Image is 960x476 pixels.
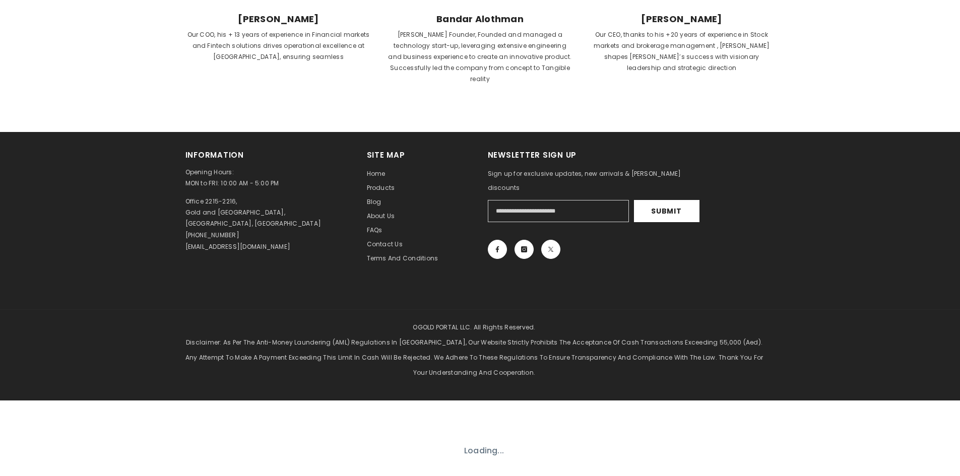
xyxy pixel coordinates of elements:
p: Our CEO, thanks to his +20 years of experience in Stock markets and brokerage management , [PERSO... [589,29,775,74]
button: Submit [634,200,699,222]
a: Blog [367,195,381,209]
p: Our COO, his + 13 years of experience in Financial markets and Fintech solutions drives operation... [186,29,371,62]
span: FAQs [367,226,382,234]
span: Terms and Conditions [367,254,438,262]
span: About us [367,212,395,220]
a: [PERSON_NAME]Our CEO, thanks to his +20 years of experience in Stock markets and brokerage manage... [589,7,775,92]
p: Opening Hours: MON to FRI: 10:00 AM - 5:00 PM [185,167,352,189]
a: Bandar Alothman[PERSON_NAME] Founder, Founded and managed a technology start-up, leveraging exten... [387,7,573,92]
a: Products [367,181,395,195]
a: [PERSON_NAME]Our COO, his + 13 years of experience in Financial markets and Fintech solutions dri... [185,7,372,92]
span: [PERSON_NAME] [589,14,775,25]
a: Terms and Conditions [367,251,438,265]
h2: Information [185,150,352,161]
span: Blog [367,197,381,206]
span: Products [367,183,395,192]
a: FAQs [367,223,382,237]
p: Sign up for exclusive updates, new arrivals & [PERSON_NAME] discounts [488,167,715,195]
span: [PERSON_NAME] [186,14,371,25]
p: OGOLD PORTAL LLC. All Rights Reserved. Disclaimer: As per the Anti-Money Laundering (AML) regulat... [185,320,763,380]
p: [EMAIL_ADDRESS][DOMAIN_NAME] [185,241,291,252]
a: About us [367,209,395,223]
span: Contact us [367,240,403,248]
p: Loading... [464,445,504,456]
h2: Newsletter Sign Up [488,150,715,161]
a: Home [367,167,386,181]
p: [PHONE_NUMBER] [185,230,239,241]
p: [PERSON_NAME] Founder, Founded and managed a technology start-up, leveraging extensive engineerin... [388,29,573,85]
span: Bandar Alothman [388,14,573,25]
a: Contact us [367,237,403,251]
p: Office 2215-2216, Gold and [GEOGRAPHIC_DATA], [GEOGRAPHIC_DATA], [GEOGRAPHIC_DATA] [185,196,322,229]
span: Home [367,169,386,178]
h2: Site Map [367,150,473,161]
